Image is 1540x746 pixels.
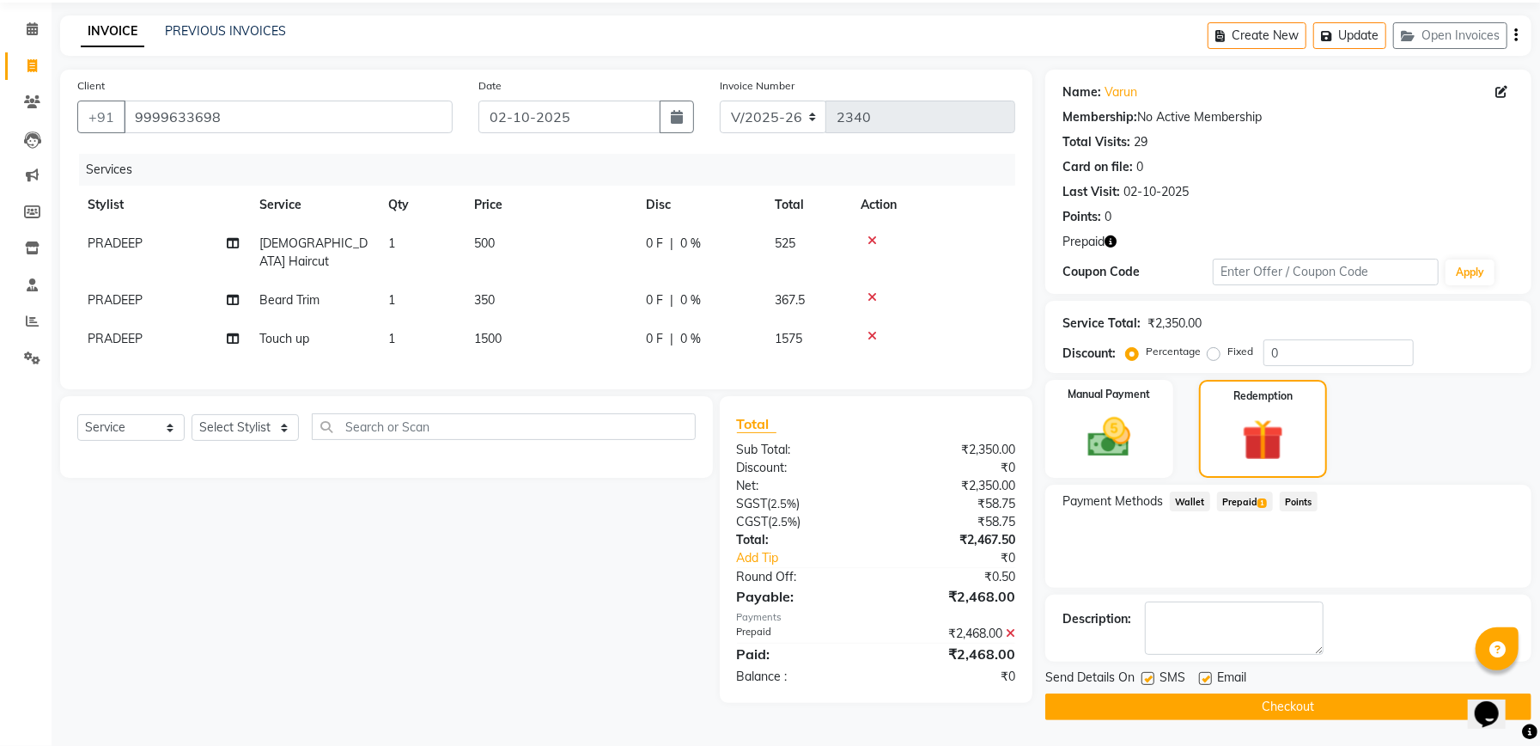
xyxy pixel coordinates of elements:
[1105,208,1111,226] div: 0
[88,235,143,251] span: PRADEEP
[876,668,1028,686] div: ₹0
[88,292,143,308] span: PRADEEP
[772,515,798,529] span: 2.5%
[680,291,701,309] span: 0 %
[775,331,802,346] span: 1575
[724,625,876,643] div: Prepaid
[771,497,797,511] span: 2.5%
[775,292,805,308] span: 367.5
[1217,492,1273,511] span: Prepaid
[1062,263,1213,281] div: Coupon Code
[764,186,850,224] th: Total
[876,531,1028,549] div: ₹2,467.50
[901,549,1028,567] div: ₹0
[1208,22,1306,49] button: Create New
[1134,133,1147,151] div: 29
[775,235,795,251] span: 525
[724,495,876,513] div: ( )
[1062,108,1137,126] div: Membership:
[850,186,1015,224] th: Action
[1062,233,1105,251] span: Prepaid
[1233,388,1293,404] label: Redemption
[1062,133,1130,151] div: Total Visits:
[388,331,395,346] span: 1
[478,78,502,94] label: Date
[646,291,663,309] span: 0 F
[737,415,776,433] span: Total
[464,186,636,224] th: Price
[876,625,1028,643] div: ₹2,468.00
[1062,610,1131,628] div: Description:
[124,101,453,133] input: Search by Name/Mobile/Email/Code
[724,644,876,664] div: Paid:
[876,495,1028,513] div: ₹58.75
[724,459,876,477] div: Discount:
[737,610,1015,625] div: Payments
[670,235,673,253] span: |
[165,23,286,39] a: PREVIOUS INVOICES
[474,331,502,346] span: 1500
[259,235,368,269] span: [DEMOGRAPHIC_DATA] Haircut
[724,668,876,686] div: Balance :
[1280,492,1318,511] span: Points
[474,235,495,251] span: 500
[670,291,673,309] span: |
[1170,492,1210,511] span: Wallet
[1123,183,1189,201] div: 02-10-2025
[724,586,876,607] div: Payable:
[720,78,794,94] label: Invoice Number
[81,16,144,47] a: INVOICE
[1213,259,1439,285] input: Enter Offer / Coupon Code
[77,78,105,94] label: Client
[876,441,1028,459] div: ₹2,350.00
[1062,83,1101,101] div: Name:
[77,186,249,224] th: Stylist
[636,186,764,224] th: Disc
[88,331,143,346] span: PRADEEP
[737,514,769,529] span: CGST
[876,477,1028,495] div: ₹2,350.00
[876,644,1028,664] div: ₹2,468.00
[646,235,663,253] span: 0 F
[79,154,1028,186] div: Services
[1393,22,1507,49] button: Open Invoices
[259,331,309,346] span: Touch up
[1062,345,1116,363] div: Discount:
[680,330,701,348] span: 0 %
[737,496,768,511] span: SGST
[1062,108,1514,126] div: No Active Membership
[474,292,495,308] span: 350
[1146,344,1201,359] label: Percentage
[724,549,902,567] a: Add Tip
[249,186,378,224] th: Service
[1227,344,1253,359] label: Fixed
[724,477,876,495] div: Net:
[1062,158,1133,176] div: Card on file:
[312,413,696,440] input: Search or Scan
[378,186,464,224] th: Qty
[724,441,876,459] div: Sub Total:
[388,235,395,251] span: 1
[388,292,395,308] span: 1
[1136,158,1143,176] div: 0
[1068,387,1150,402] label: Manual Payment
[876,513,1028,531] div: ₹58.75
[680,235,701,253] span: 0 %
[1257,498,1267,509] span: 1
[876,586,1028,607] div: ₹2,468.00
[876,568,1028,586] div: ₹0.50
[646,330,663,348] span: 0 F
[1160,669,1185,690] span: SMS
[259,292,320,308] span: Beard Trim
[1062,315,1141,333] div: Service Total:
[1147,315,1202,333] div: ₹2,350.00
[1074,413,1145,462] img: _cash.svg
[876,459,1028,477] div: ₹0
[1217,669,1246,690] span: Email
[1062,492,1163,511] span: Payment Methods
[1446,260,1494,285] button: Apply
[724,513,876,531] div: ( )
[1313,22,1386,49] button: Update
[724,531,876,549] div: Total:
[670,330,673,348] span: |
